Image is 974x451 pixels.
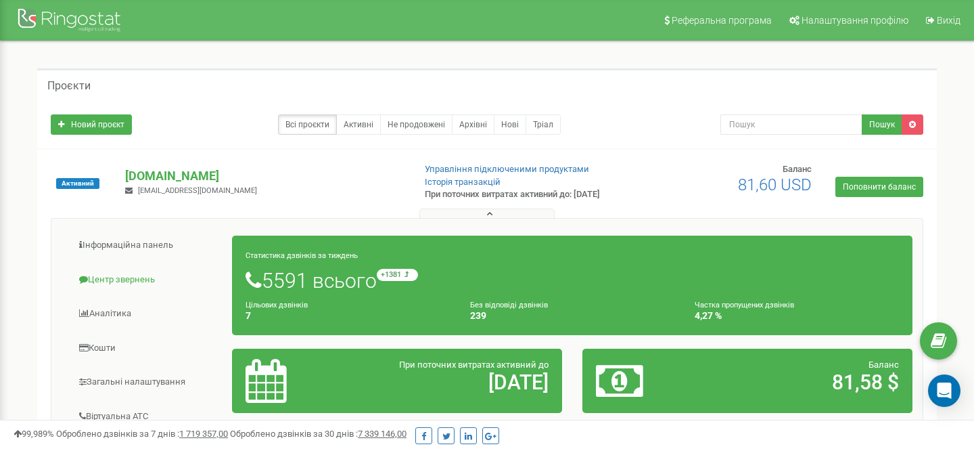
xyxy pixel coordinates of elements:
[494,114,526,135] a: Нові
[452,114,494,135] a: Архівні
[51,114,132,135] a: Новий проєкт
[526,114,561,135] a: Тріал
[62,400,233,433] a: Віртуальна АТС
[62,263,233,297] a: Центр звернень
[928,374,960,407] div: Open Intercom Messenger
[62,332,233,365] a: Кошти
[246,251,358,260] small: Статистика дзвінків за тиждень
[179,429,228,439] u: 1 719 357,00
[425,188,628,201] p: При поточних витратах активний до: [DATE]
[802,15,908,26] span: Налаштування профілю
[862,114,902,135] button: Пошук
[125,167,402,185] p: [DOMAIN_NAME]
[62,229,233,262] a: Інформаційна панель
[353,371,549,393] h2: [DATE]
[230,429,407,439] span: Оброблено дзвінків за 30 днів :
[56,178,99,189] span: Активний
[246,311,450,321] h4: 7
[62,297,233,330] a: Аналiтика
[937,15,960,26] span: Вихід
[470,311,674,321] h4: 239
[56,429,228,439] span: Оброблено дзвінків за 7 днів :
[246,269,899,292] h1: 5591 всього
[703,371,899,393] h2: 81,58 $
[672,15,772,26] span: Реферальна програма
[380,114,453,135] a: Не продовжені
[425,164,589,174] a: Управління підключеними продуктами
[695,311,899,321] h4: 4,27 %
[377,269,418,281] small: +1381
[278,114,337,135] a: Всі проєкти
[358,429,407,439] u: 7 339 146,00
[62,366,233,399] a: Загальні налаштування
[425,177,501,187] a: Історія транзакцій
[246,301,308,309] small: Цільових дзвінків
[399,360,549,370] span: При поточних витратах активний до
[336,114,381,135] a: Активні
[47,80,91,92] h5: Проєкти
[138,186,257,195] span: [EMAIL_ADDRESS][DOMAIN_NAME]
[720,114,862,135] input: Пошук
[738,175,812,194] span: 81,60 USD
[868,360,899,370] span: Баланс
[783,164,812,174] span: Баланс
[835,177,923,197] a: Поповнити баланс
[470,301,548,309] small: Без відповіді дзвінків
[695,301,794,309] small: Частка пропущених дзвінків
[14,429,54,439] span: 99,989%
